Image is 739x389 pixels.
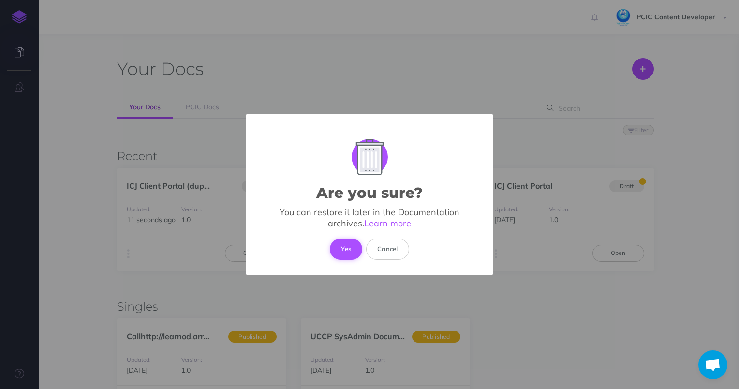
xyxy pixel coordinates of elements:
button: Yes [330,239,362,260]
div: Open chat [698,350,727,379]
a: Learn more [364,218,411,229]
img: Confirm Image [352,139,388,175]
div: You can restore it later in the Documentation archives. [261,207,478,229]
button: Cancel [366,239,409,260]
h2: Are you sure? [316,185,423,201]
